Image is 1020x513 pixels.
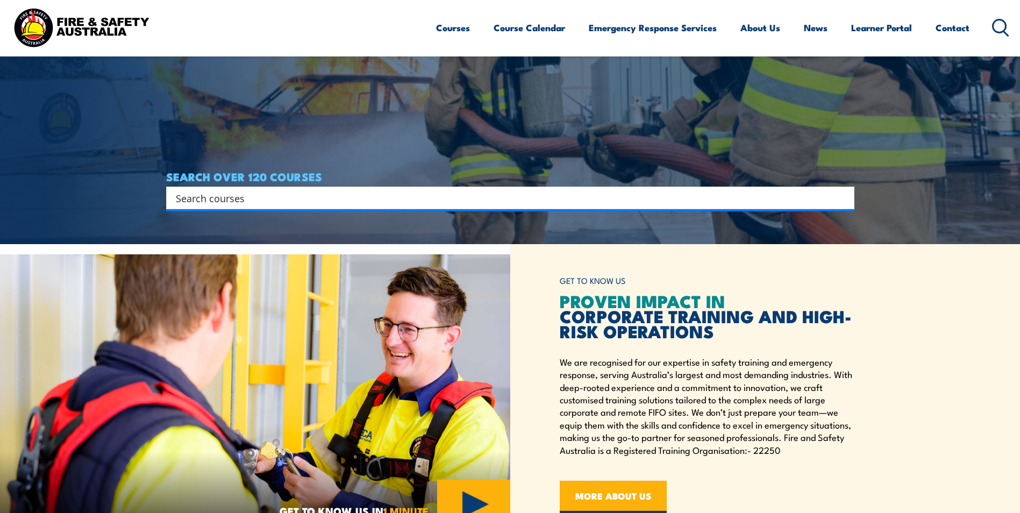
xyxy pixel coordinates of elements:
h4: SEARCH OVER 120 COURSES [166,170,854,182]
a: Contact [936,13,969,42]
span: PROVEN IMPACT IN [560,287,725,314]
p: We are recognised for our expertise in safety training and emergency response, serving Australia’... [560,355,854,456]
input: Search input [176,190,831,206]
a: MORE ABOUT US [560,481,667,513]
a: Emergency Response Services [589,13,717,42]
a: Courses [436,13,470,42]
a: Course Calendar [494,13,565,42]
button: Search magnifier button [836,190,851,205]
form: Search form [178,190,833,205]
h2: CORPORATE TRAINING AND HIGH-RISK OPERATIONS [560,293,854,338]
h6: GET TO KNOW US [560,271,854,291]
a: Learner Portal [851,13,912,42]
a: About Us [740,13,780,42]
a: News [804,13,828,42]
